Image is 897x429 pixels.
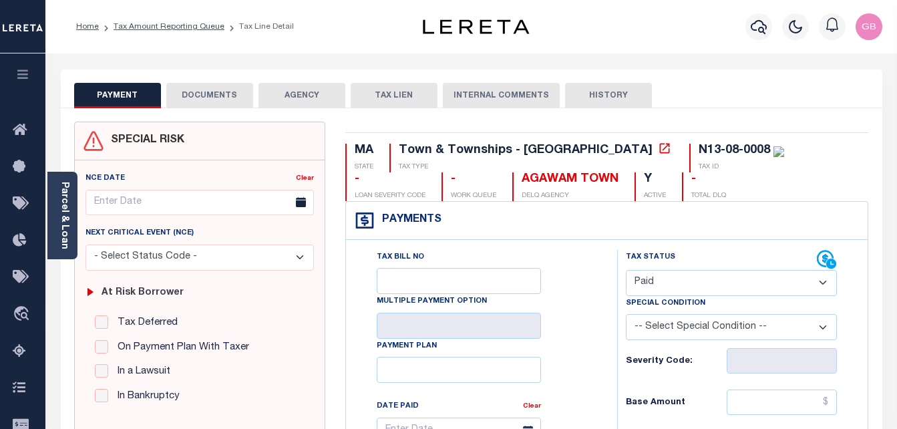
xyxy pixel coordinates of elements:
[224,21,294,33] li: Tax Line Detail
[355,172,425,187] div: -
[377,401,419,412] label: Date Paid
[74,83,161,108] button: PAYMENT
[626,298,705,309] label: Special Condition
[399,162,673,172] p: TAX TYPE
[691,191,726,201] p: TOTAL DLQ
[296,175,314,182] a: Clear
[111,340,249,355] label: On Payment Plan With Taxer
[856,13,882,40] img: svg+xml;base64,PHN2ZyB4bWxucz0iaHR0cDovL3d3dy53My5vcmcvMjAwMC9zdmciIHBvaW50ZXItZXZlbnRzPSJub25lIi...
[166,83,253,108] button: DOCUMENTS
[451,191,496,201] p: WORK QUEUE
[111,315,178,331] label: Tax Deferred
[76,23,99,31] a: Home
[423,19,530,34] img: logo-dark.svg
[699,162,784,172] p: TAX ID
[375,214,441,227] h4: Payments
[59,182,69,249] a: Parcel & Loan
[114,23,224,31] a: Tax Amount Reporting Queue
[111,389,180,404] label: In Bankruptcy
[522,172,618,187] div: AGAWAM TOWN
[351,83,437,108] button: TAX LIEN
[258,83,345,108] button: AGENCY
[626,252,675,263] label: Tax Status
[377,252,424,263] label: Tax Bill No
[565,83,652,108] button: HISTORY
[451,172,496,187] div: -
[355,162,373,172] p: STATE
[13,306,34,323] i: travel_explore
[644,172,666,187] div: Y
[102,287,184,299] h6: At Risk Borrower
[399,144,653,156] div: Town & Townships - [GEOGRAPHIC_DATA]
[85,173,125,184] label: NCE Date
[443,83,560,108] button: INTERNAL COMMENTS
[104,134,184,147] h4: SPECIAL RISK
[644,191,666,201] p: ACTIVE
[626,356,727,367] h6: Severity Code:
[727,390,837,415] input: $
[522,191,618,201] p: DELQ AGENCY
[523,403,541,410] a: Clear
[111,364,170,380] label: In a Lawsuit
[626,398,727,408] h6: Base Amount
[699,144,770,156] div: N13-08-0008
[85,228,194,239] label: Next Critical Event (NCE)
[377,296,487,307] label: Multiple Payment Option
[355,191,425,201] p: LOAN SEVERITY CODE
[691,172,726,187] div: -
[85,190,315,216] input: Enter Date
[377,341,437,352] label: Payment Plan
[355,144,373,158] div: MA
